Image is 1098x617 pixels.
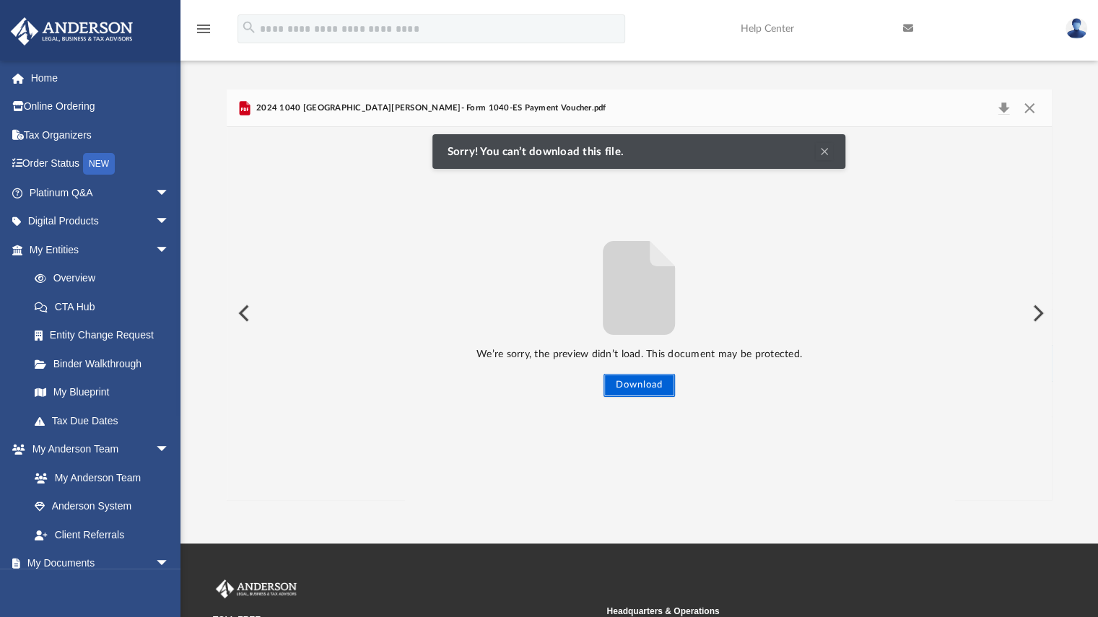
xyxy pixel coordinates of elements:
[1066,18,1087,39] img: User Pic
[155,549,184,579] span: arrow_drop_down
[20,463,177,492] a: My Anderson Team
[195,20,212,38] i: menu
[20,520,184,549] a: Client Referrals
[227,89,1053,500] div: Preview
[10,207,191,236] a: Digital Productsarrow_drop_down
[20,264,191,293] a: Overview
[816,143,833,160] button: Clear Notification
[1021,293,1053,333] button: Next File
[10,149,191,179] a: Order StatusNEW
[155,207,184,237] span: arrow_drop_down
[253,102,606,115] span: 2024 1040 [GEOGRAPHIC_DATA][PERSON_NAME]- Form 1040-ES Payment Voucher.pdf
[10,121,191,149] a: Tax Organizers
[241,19,257,35] i: search
[20,321,191,350] a: Entity Change Request
[20,292,191,321] a: CTA Hub
[604,374,675,397] button: Download
[10,435,184,464] a: My Anderson Teamarrow_drop_down
[10,549,184,578] a: My Documentsarrow_drop_down
[1016,98,1042,118] button: Close
[951,542,1081,600] iframe: To enrich screen reader interactions, please activate Accessibility in Grammarly extension settings
[227,293,258,333] button: Previous File
[20,492,184,521] a: Anderson System
[10,92,191,121] a: Online Ordering
[20,378,184,407] a: My Blueprint
[155,435,184,465] span: arrow_drop_down
[6,17,137,45] img: Anderson Advisors Platinum Portal
[10,64,191,92] a: Home
[155,235,184,265] span: arrow_drop_down
[20,349,191,378] a: Binder Walkthrough
[20,406,191,435] a: Tax Due Dates
[10,178,191,207] a: Platinum Q&Aarrow_drop_down
[10,235,191,264] a: My Entitiesarrow_drop_down
[991,98,1017,118] button: Download
[213,579,300,598] img: Anderson Advisors Platinum Portal
[83,153,115,175] div: NEW
[155,178,184,208] span: arrow_drop_down
[447,146,630,159] span: Sorry! You can’t download this file.
[227,346,1053,364] p: We’re sorry, the preview didn’t load. This document may be protected.
[227,127,1053,499] div: File preview
[195,27,212,38] a: menu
